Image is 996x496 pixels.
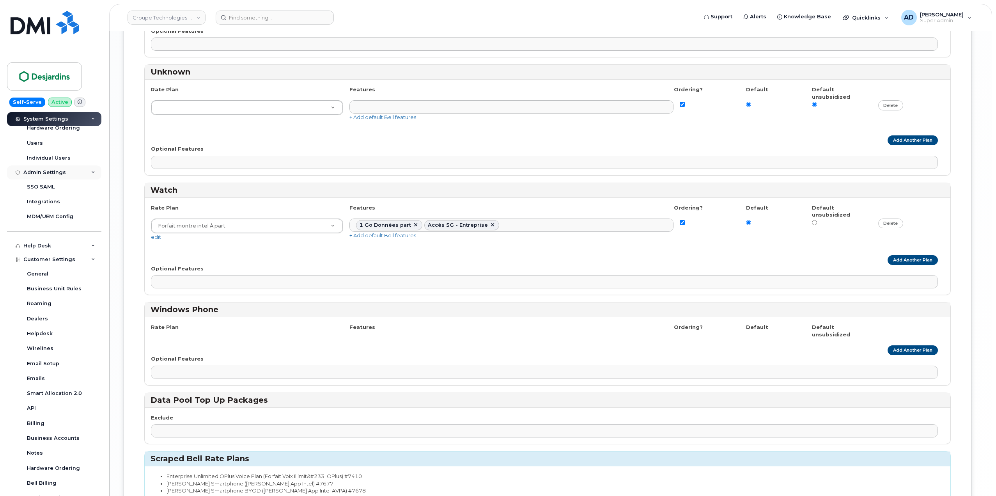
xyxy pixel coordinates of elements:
span: Accès 5G - Entreprise [428,222,488,228]
li: [PERSON_NAME] Smartphone ([PERSON_NAME] App Intel) #7677 [167,480,938,487]
h3: Scraped Bell Rate Plans [151,453,945,464]
h3: Data Pool Top Up Packages [151,395,945,405]
a: + Add default Bell features [349,114,416,120]
a: Knowledge Base [772,9,836,25]
span: AD [904,13,914,22]
strong: Features [349,204,375,211]
span: Knowledge Base [784,13,831,21]
a: edit [151,234,161,240]
span: Alerts [750,13,766,21]
strong: Default unsubsidized [812,324,850,338]
h3: Windows Phone [151,304,945,315]
div: Quicklinks [837,10,894,25]
label: Optional Features [151,355,204,363]
strong: Default [746,86,768,92]
label: Optional Features [151,265,204,272]
strong: Default [746,324,768,330]
a: Alerts [738,9,772,25]
a: Support [698,9,738,25]
h3: Watch [151,185,945,196]
span: 1 Go Données part [360,222,411,228]
strong: Rate Plan [151,86,179,92]
strong: Features [349,324,375,330]
li: Enterprise Unlimited OPlus Voice Plan (Forfait Voix illimit&#233; OPlus) #7410 [167,473,938,480]
span: Forfait montre intel À part [158,223,225,229]
span: Support [711,13,732,21]
a: Add Another Plan [888,135,938,145]
a: Groupe Technologies Desjardins [128,11,206,25]
label: Exclude [151,414,173,421]
span: [PERSON_NAME] [920,11,964,18]
strong: Ordering? [674,86,703,92]
strong: Rate Plan [151,204,179,211]
label: Optional Features [151,145,204,153]
li: [PERSON_NAME] Smartphone BYOD ([PERSON_NAME] App Intel AVPA) #7678 [167,487,938,494]
strong: Ordering? [674,324,703,330]
strong: Default unsubsidized [812,86,850,100]
div: Adil Derdak [896,10,977,25]
a: Forfait montre intel À part [151,219,343,233]
span: Super Admin [920,18,964,24]
strong: Default [746,204,768,211]
strong: Rate Plan [151,324,179,330]
a: delete [878,100,904,110]
strong: Features [349,86,375,92]
a: Add Another Plan [888,345,938,355]
span: Quicklinks [852,14,881,21]
a: delete [878,219,904,228]
strong: Default unsubsidized [812,204,850,218]
input: Find something... [216,11,334,25]
a: Add Another Plan [888,255,938,265]
h3: Unknown [151,67,945,77]
a: + Add default Bell features [349,232,416,238]
strong: Ordering? [674,204,703,211]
